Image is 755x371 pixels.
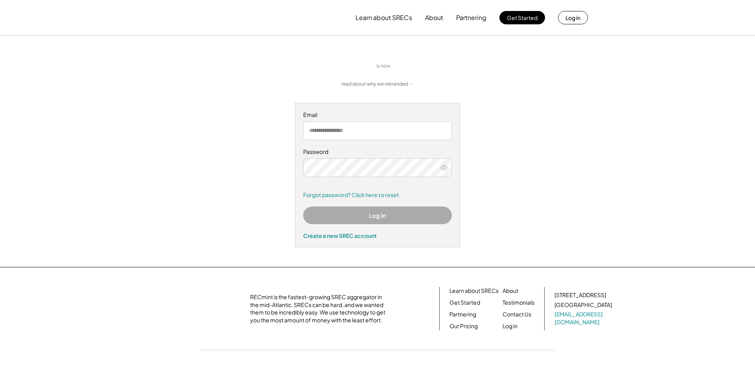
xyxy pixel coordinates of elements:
[173,295,240,322] img: yH5BAEAAAAALAAAAAABAAEAAAIBRAA7
[503,311,531,318] a: Contact Us
[503,287,518,295] a: About
[303,207,452,224] button: Log In
[167,4,232,31] img: yH5BAEAAAAALAAAAAABAAEAAAIBRAA7
[456,10,486,26] button: Partnering
[449,311,476,318] a: Partnering
[303,191,452,199] a: Forgot password? Click here to reset.
[449,299,480,307] a: Get Started
[425,10,443,26] button: About
[300,55,370,77] img: yH5BAEAAAAALAAAAAABAAEAAAIBRAA7
[341,81,414,88] a: read about why we rebranded →
[355,10,412,26] button: Learn about SRECs
[374,63,396,69] div: is now
[503,322,517,330] a: Log in
[499,11,545,24] button: Get Started
[250,293,390,324] div: RECmint is the fastest-growing SREC aggregator in the mid-Atlantic. SRECs can be hard, and we wan...
[303,111,452,119] div: Email
[449,287,499,295] a: Learn about SRECs
[554,291,606,299] div: [STREET_ADDRESS]
[554,311,613,326] a: [EMAIL_ADDRESS][DOMAIN_NAME]
[400,62,455,70] img: yH5BAEAAAAALAAAAAABAAEAAAIBRAA7
[449,322,478,330] a: Our Pricing
[503,299,534,307] a: Testimonials
[558,11,588,24] button: Log in
[303,232,452,239] div: Create a new SREC account
[554,301,612,309] div: [GEOGRAPHIC_DATA]
[303,148,452,156] div: Password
